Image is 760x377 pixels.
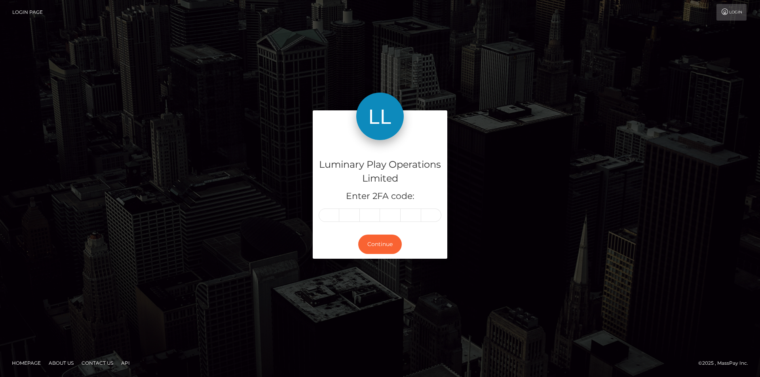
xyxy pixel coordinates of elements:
a: API [118,357,133,369]
div: © 2025 , MassPay Inc. [698,359,754,368]
img: Luminary Play Operations Limited [356,93,404,140]
a: Login [716,4,747,21]
h4: Luminary Play Operations Limited [319,158,441,186]
button: Continue [358,235,402,254]
a: Login Page [12,4,43,21]
h5: Enter 2FA code: [319,190,441,203]
a: About Us [46,357,77,369]
a: Homepage [9,357,44,369]
a: Contact Us [78,357,116,369]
